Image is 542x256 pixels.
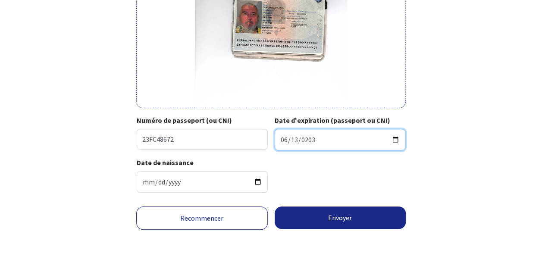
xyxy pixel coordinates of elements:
strong: Date de naissance [137,158,194,167]
a: Recommencer [136,206,268,230]
button: Envoyer [275,206,406,229]
strong: Date d'expiration (passeport ou CNI) [275,116,390,125]
strong: Numéro de passeport (ou CNI) [137,116,232,125]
